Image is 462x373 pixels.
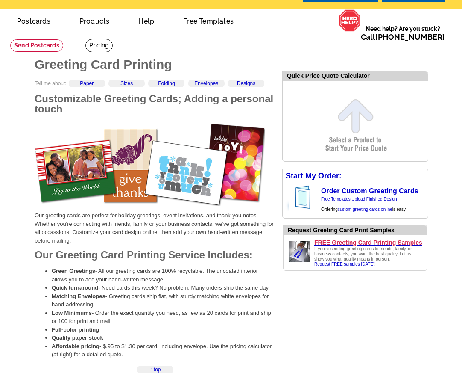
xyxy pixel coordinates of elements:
[338,207,392,212] a: custom greeting cards online
[35,250,274,260] h2: Our Greeting Card Printing Service Includes:
[321,197,351,201] a: Free Templates
[361,33,445,41] span: Call
[52,342,274,359] li: - $.95 to $1.30 per card, including envelope. Use the pricing calculator (at right) for a detaile...
[66,10,123,30] a: Products
[351,197,397,201] a: Upload Finished Design
[287,239,313,264] img: image of free samples in a mailbox
[52,309,274,326] li: - Order the exact quantity you need, as few as 20 cards for print and ship or 100 for print and mail
[52,310,92,316] span: Low Minimums
[194,80,218,86] a: Envelopes
[52,335,103,341] span: Quality paper stock
[314,239,424,246] a: FREE Greeting Card Printing Samples
[52,268,95,274] span: Green Greetings
[288,226,427,235] div: Request Greeting Card Print Samples
[321,197,407,212] span: | Ordering is easy!
[170,10,247,30] a: Free Templates
[283,183,289,211] img: background image for greeting cards arrow
[52,293,105,299] span: Matching Envelopes
[314,246,412,267] div: If you're sending greeting cards to friends, family, or business contacts, you want the best qual...
[80,80,94,86] a: Paper
[339,9,361,31] img: help
[35,211,274,245] p: Our greeting cards are perfect for holiday greetings, event invitations, and thank-you notes. Whe...
[35,80,274,94] div: Tell me about:
[125,10,168,30] a: Help
[52,326,99,333] span: Full-color printing
[120,80,133,86] a: Sizes
[158,80,175,86] a: Folding
[237,80,255,86] a: Designs
[52,292,274,309] li: - Greeting cards ship flat, with sturdy matching white envelopes for hand-addressing.
[289,183,320,211] img: custom greeting card folded and standing
[149,367,161,373] a: ↑ top
[314,262,376,266] a: Request FREE samples [DATE]!
[3,10,64,30] a: Postcards
[35,121,265,206] img: examples of our greeting card printing
[35,94,274,114] h2: Customizable Greeting Cards; Adding a personal touch
[52,267,274,284] li: - All our greeting cards are 100% recyclable. The uncoated interior allows you to add your hand-w...
[283,169,428,183] div: Start My Order:
[52,284,98,291] span: Quick turnaround
[52,284,274,292] li: - Need cards this week? No problem. Many orders ship the same day.
[361,24,445,41] span: Need help? Are you stuck?
[321,187,418,195] a: Order Custom Greeting Cards
[283,71,428,81] div: Quick Price Quote Calculator
[35,58,274,71] h1: Greeting Card Printing
[52,343,99,349] span: Affordable pricing
[375,33,445,41] a: [PHONE_NUMBER]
